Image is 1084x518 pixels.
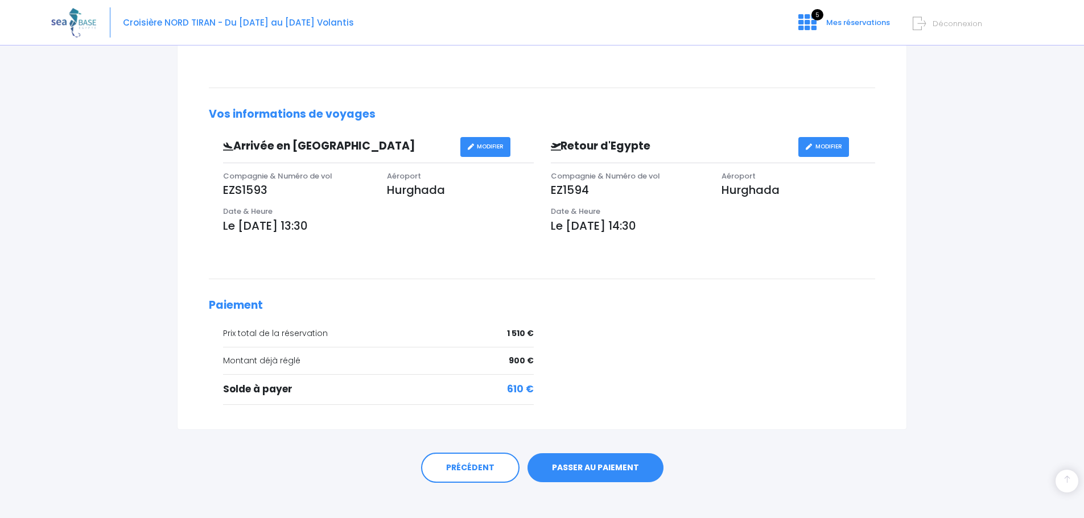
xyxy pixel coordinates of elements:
h2: Vos informations de voyages [209,108,875,121]
a: PRÉCÉDENT [421,453,520,483]
h3: Arrivée en [GEOGRAPHIC_DATA] [215,140,460,153]
span: 610 € [507,382,534,397]
p: Hurghada [387,181,534,198]
p: Le [DATE] 14:30 [551,217,876,234]
div: Prix total de la réservation [223,328,534,339]
a: 5 Mes réservations [789,21,897,32]
span: Mes réservations [826,17,890,28]
span: Aéroport [722,171,756,181]
a: PASSER AU PAIEMENT [527,453,663,483]
a: MODIFIER [460,137,511,157]
h2: Paiement [209,299,875,312]
p: EZS1593 [223,181,370,198]
span: Compagnie & Numéro de vol [223,171,332,181]
span: Date & Heure [223,206,273,217]
p: Le [DATE] 13:30 [223,217,534,234]
span: Déconnexion [933,18,982,29]
p: Hurghada [722,181,875,198]
span: Compagnie & Numéro de vol [551,171,660,181]
span: Croisière NORD TIRAN - Du [DATE] au [DATE] Volantis [123,16,354,28]
span: 1 510 € [507,328,534,339]
h3: Retour d'Egypte [542,140,798,153]
p: EZ1594 [551,181,704,198]
a: MODIFIER [798,137,849,157]
span: 5 [811,9,823,20]
span: Aéroport [387,171,421,181]
div: Montant déjà réglé [223,355,534,367]
span: Date & Heure [551,206,600,217]
span: 900 € [509,355,534,367]
div: Solde à payer [223,382,534,397]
